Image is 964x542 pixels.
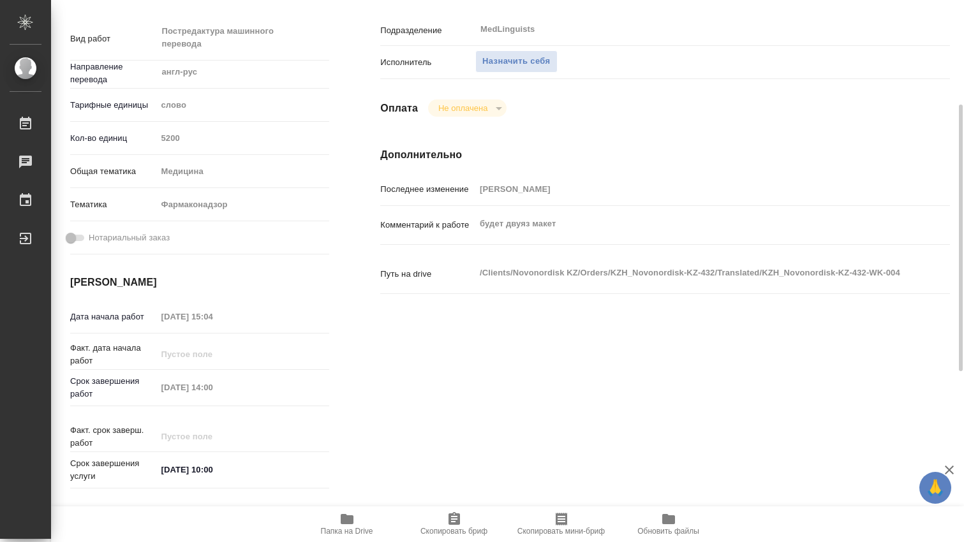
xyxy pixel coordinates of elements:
p: Направление перевода [70,61,156,86]
p: Исполнитель [380,56,475,69]
p: Путь на drive [380,268,475,281]
button: Не оплачена [434,103,491,114]
input: Пустое поле [156,378,268,397]
textarea: будет двуяз макет [475,213,902,235]
div: Медицина [156,161,329,182]
p: Подразделение [380,24,475,37]
div: Фармаконадзор [156,194,329,216]
span: Скопировать бриф [420,527,487,536]
p: Тематика [70,198,156,211]
p: Срок завершения услуги [70,457,156,483]
input: ✎ Введи что-нибудь [156,460,268,479]
h4: Оплата [380,101,418,116]
span: Нотариальный заказ [89,231,170,244]
h4: Дополнительно [380,147,950,163]
input: Пустое поле [156,129,329,147]
button: Назначить себя [475,50,557,73]
p: Дата начала работ [70,311,156,323]
span: Назначить себя [482,54,550,69]
p: Тарифные единицы [70,99,156,112]
input: Пустое поле [475,180,902,198]
textarea: /Clients/Novonordisk KZ/Orders/KZH_Novonordisk-KZ-432/Translated/KZH_Novonordisk-KZ-432-WK-004 [475,262,902,284]
p: Последнее изменение [380,183,475,196]
button: Папка на Drive [293,506,401,542]
input: Пустое поле [156,307,268,326]
input: Пустое поле [156,345,268,363]
p: Комментарий к работе [380,219,475,231]
div: слово [156,94,329,116]
button: Обновить файлы [615,506,722,542]
span: 🙏 [924,474,946,501]
p: Срок завершения работ [70,375,156,400]
p: Вид работ [70,33,156,45]
input: Пустое поле [156,427,268,446]
span: Папка на Drive [321,527,373,536]
button: Скопировать мини-бриф [508,506,615,542]
h4: [PERSON_NAME] [70,275,329,290]
p: Общая тематика [70,165,156,178]
button: Скопировать бриф [401,506,508,542]
p: Факт. дата начала работ [70,342,156,367]
p: Кол-во единиц [70,132,156,145]
div: Не оплачена [428,99,507,117]
span: Скопировать мини-бриф [517,527,605,536]
span: Обновить файлы [637,527,699,536]
p: Факт. срок заверш. работ [70,424,156,450]
button: 🙏 [919,472,951,504]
